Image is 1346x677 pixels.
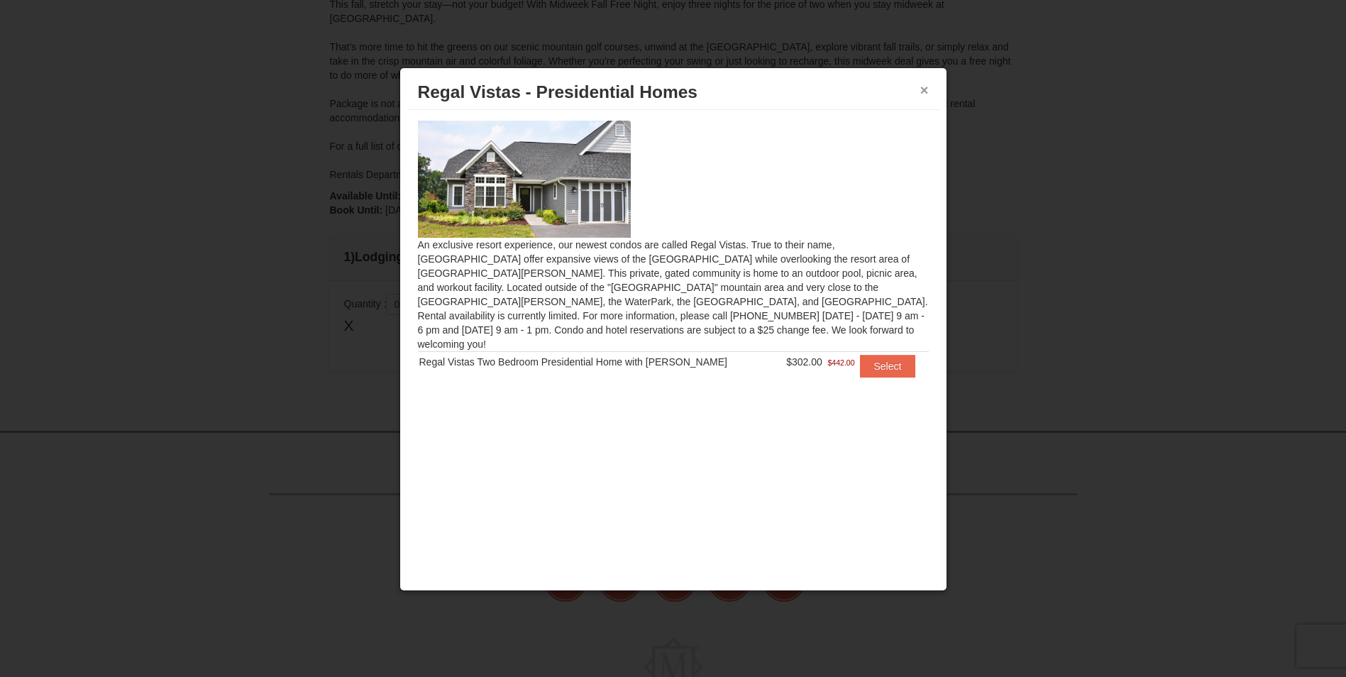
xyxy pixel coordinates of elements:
[786,356,822,368] span: $302.00
[407,110,939,405] div: An exclusive resort experience, our newest condos are called Regal Vistas. True to their name, [G...
[419,355,773,369] div: Regal Vistas Two Bedroom Presidential Home with [PERSON_NAME]
[860,355,916,378] button: Select
[828,356,855,370] span: $442.00
[920,83,929,97] button: ×
[418,121,631,237] img: 19218991-1-902409a9.jpg
[418,82,697,101] span: Regal Vistas - Presidential Homes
